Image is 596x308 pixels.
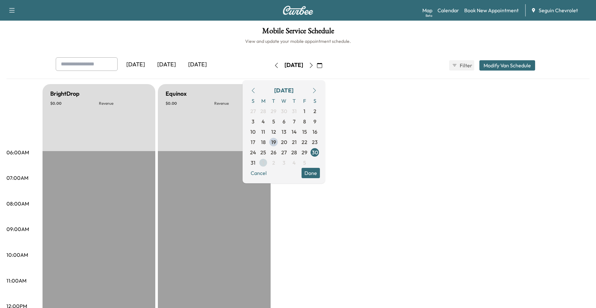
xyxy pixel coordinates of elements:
[313,107,316,115] span: 2
[283,159,285,167] span: 3
[248,168,270,178] button: Cancel
[262,118,265,125] span: 4
[252,118,255,125] span: 3
[312,128,317,136] span: 16
[272,159,275,167] span: 2
[248,96,258,106] span: S
[50,101,99,106] p: $ 0.00
[251,138,255,146] span: 17
[271,149,276,156] span: 26
[274,86,293,95] div: [DATE]
[313,118,316,125] span: 9
[289,96,299,106] span: T
[279,96,289,106] span: W
[292,107,297,115] span: 31
[293,118,295,125] span: 7
[6,251,28,259] p: 10:00AM
[283,118,285,125] span: 6
[292,128,297,136] span: 14
[166,101,214,106] p: $ 0.00
[99,101,148,106] p: Revenue
[302,149,307,156] span: 29
[479,60,535,71] button: Modify Van Schedule
[250,149,256,156] span: 24
[271,138,276,146] span: 19
[6,27,590,38] h1: Mobile Service Schedule
[260,149,266,156] span: 25
[460,62,471,69] span: Filter
[464,6,519,14] a: Book New Appointment
[6,277,26,284] p: 11:00AM
[6,38,590,44] h6: View and update your mobile appointment schedule.
[303,107,305,115] span: 1
[260,107,266,115] span: 28
[449,60,474,71] button: Filter
[281,107,287,115] span: 30
[258,96,268,106] span: M
[6,200,29,207] p: 08:00AM
[312,138,318,146] span: 23
[272,118,275,125] span: 5
[251,159,255,167] span: 31
[250,107,256,115] span: 27
[120,57,151,72] div: [DATE]
[303,118,306,125] span: 8
[293,159,296,167] span: 4
[6,225,29,233] p: 09:00AM
[302,138,307,146] span: 22
[312,149,318,156] span: 30
[271,107,276,115] span: 29
[281,138,287,146] span: 20
[282,128,286,136] span: 13
[299,96,310,106] span: F
[303,159,306,167] span: 5
[281,149,287,156] span: 27
[291,149,297,156] span: 28
[182,57,213,72] div: [DATE]
[166,89,187,98] h5: Equinox
[50,89,80,98] h5: BrightDrop
[310,96,320,106] span: S
[284,61,303,69] div: [DATE]
[6,149,29,156] p: 06:00AM
[292,138,297,146] span: 21
[302,168,320,178] button: Done
[261,128,265,136] span: 11
[151,57,182,72] div: [DATE]
[539,6,578,14] span: Seguin Chevrolet
[268,96,279,106] span: T
[271,128,276,136] span: 12
[283,6,313,15] img: Curbee Logo
[250,128,255,136] span: 10
[302,128,307,136] span: 15
[6,174,28,182] p: 07:00AM
[422,6,432,14] a: MapBeta
[262,159,264,167] span: 1
[437,6,459,14] a: Calendar
[261,138,266,146] span: 18
[214,101,263,106] p: Revenue
[426,13,432,18] div: Beta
